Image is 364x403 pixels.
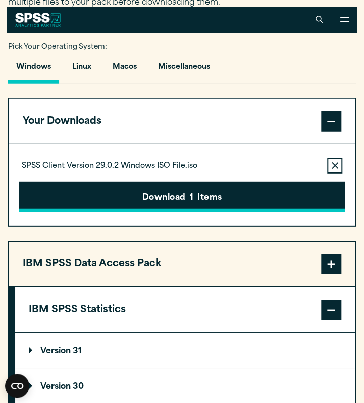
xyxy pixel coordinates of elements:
[5,374,29,398] button: Open CMP widget
[15,333,355,368] summary: Version 31
[8,55,59,84] button: Windows
[9,99,355,144] button: Your Downloads
[19,182,345,213] button: Download1Items
[8,44,107,50] span: Pick Your Operating System:
[15,287,355,332] button: IBM SPSS Statistics
[150,55,218,84] button: Miscellaneous
[189,192,193,205] span: 1
[22,161,197,171] p: SPSS Client Version 29.0.2 Windows ISO File.iso
[29,383,84,391] p: Version 30
[9,242,355,287] button: IBM SPSS Data Access Pack
[29,347,82,355] p: Version 31
[64,55,99,84] button: Linux
[15,13,61,27] img: SPSS White Logo
[105,55,145,84] button: Macos
[9,144,355,226] div: Your Downloads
